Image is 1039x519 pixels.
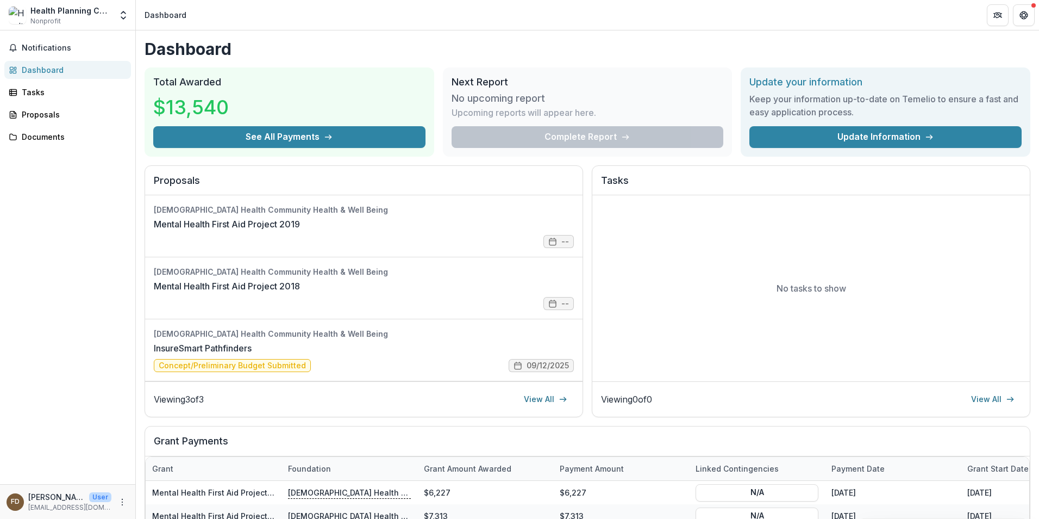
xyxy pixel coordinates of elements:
h2: Total Awarded [153,76,425,88]
div: [DATE] [825,481,961,504]
h2: Grant Payments [154,435,1021,456]
span: Nonprofit [30,16,61,26]
h2: Next Report [452,76,724,88]
div: Dashboard [145,9,186,21]
img: Health Planning Council Of Northeast Florida Inc [9,7,26,24]
span: Notifications [22,44,127,53]
a: Update Information [749,126,1022,148]
div: Documents [22,131,122,143]
p: No tasks to show [777,282,846,295]
button: Partners [987,4,1009,26]
div: Payment Amount [553,457,689,480]
div: Grant amount awarded [417,463,518,474]
p: Viewing 3 of 3 [154,393,204,406]
div: Grant amount awarded [417,457,553,480]
button: Open entity switcher [116,4,131,26]
a: Dashboard [4,61,131,79]
h2: Proposals [154,175,574,195]
p: User [89,492,111,502]
a: Proposals [4,106,131,123]
a: View All [517,391,574,408]
button: Notifications [4,39,131,57]
div: $6,227 [553,481,689,504]
div: Tasks [22,86,122,98]
div: Payment date [825,457,961,480]
div: Grant [146,463,180,474]
h1: Dashboard [145,39,1030,59]
div: Foundation [281,463,337,474]
div: $6,227 [417,481,553,504]
div: Payment Amount [553,463,630,474]
div: Flora Davis [11,498,20,505]
div: Health Planning Council Of Northeast [US_STATE] Inc [30,5,111,16]
div: Linked Contingencies [689,457,825,480]
a: Tasks [4,83,131,101]
div: Linked Contingencies [689,463,785,474]
h3: No upcoming report [452,92,545,104]
div: Grant [146,457,281,480]
div: Foundation [281,457,417,480]
a: Mental Health First Aid Project 2019 [152,488,287,497]
a: Documents [4,128,131,146]
nav: breadcrumb [140,7,191,23]
p: Viewing 0 of 0 [601,393,652,406]
h2: Tasks [601,175,1021,195]
p: [EMAIL_ADDRESS][DOMAIN_NAME] [28,503,111,512]
div: Grant start date [961,463,1035,474]
p: [PERSON_NAME] [28,491,85,503]
button: N/A [696,484,818,501]
a: View All [965,391,1021,408]
div: Dashboard [22,64,122,76]
a: Mental Health First Aid Project 2019 [154,218,300,231]
div: Proposals [22,109,122,120]
button: See All Payments [153,126,425,148]
h2: Update your information [749,76,1022,88]
div: Payment date [825,463,891,474]
p: Upcoming reports will appear here. [452,106,596,119]
p: [DEMOGRAPHIC_DATA] Health Community Health & Well Being [288,486,411,498]
a: Mental Health First Aid Project 2018 [154,280,300,293]
a: InsureSmart Pathfinders [154,342,252,355]
h3: $13,540 [153,92,235,122]
button: Get Help [1013,4,1035,26]
button: More [116,496,129,509]
h3: Keep your information up-to-date on Temelio to ensure a fast and easy application process. [749,92,1022,119]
